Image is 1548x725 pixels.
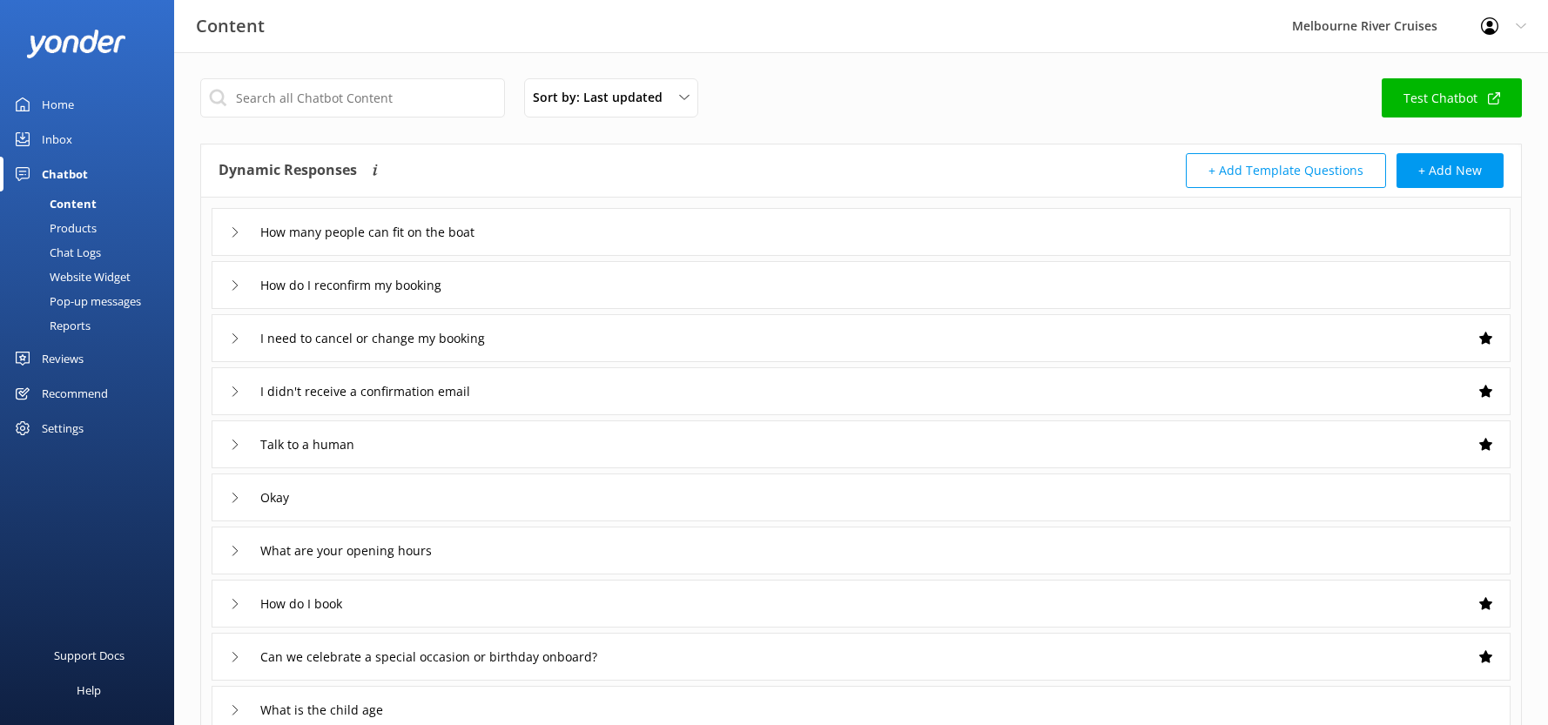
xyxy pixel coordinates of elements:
[196,12,265,40] h3: Content
[10,240,101,265] div: Chat Logs
[42,87,74,122] div: Home
[54,638,125,673] div: Support Docs
[10,289,141,313] div: Pop-up messages
[200,78,505,117] input: Search all Chatbot Content
[10,216,174,240] a: Products
[219,153,357,188] h4: Dynamic Responses
[77,673,101,708] div: Help
[1382,78,1522,117] a: Test Chatbot
[10,216,97,240] div: Products
[10,313,174,338] a: Reports
[10,265,174,289] a: Website Widget
[1397,153,1504,188] button: + Add New
[533,88,673,107] span: Sort by: Last updated
[42,122,72,157] div: Inbox
[10,191,97,216] div: Content
[42,341,84,376] div: Reviews
[42,411,84,446] div: Settings
[26,30,126,58] img: yonder-white-logo.png
[10,191,174,216] a: Content
[10,240,174,265] a: Chat Logs
[42,376,108,411] div: Recommend
[42,157,88,191] div: Chatbot
[10,313,91,338] div: Reports
[1186,153,1386,188] button: + Add Template Questions
[10,289,174,313] a: Pop-up messages
[10,265,131,289] div: Website Widget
